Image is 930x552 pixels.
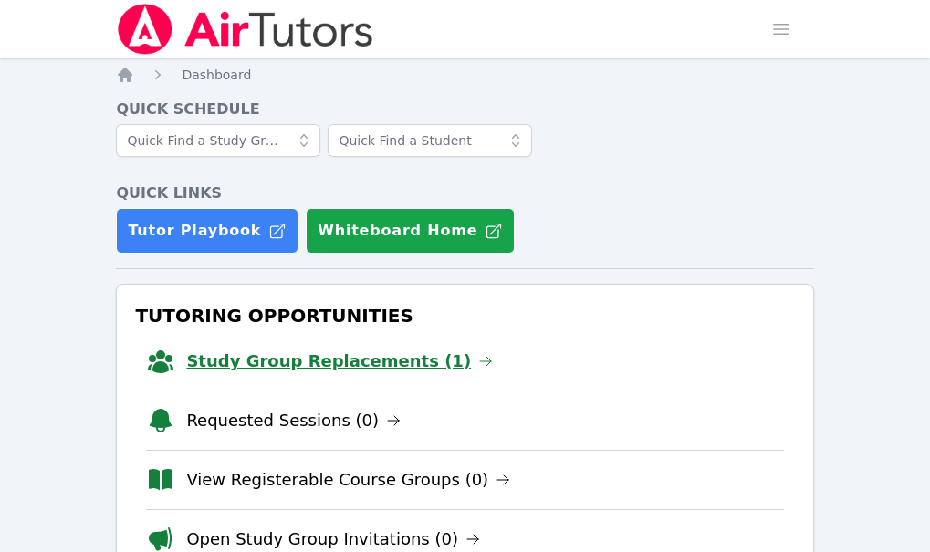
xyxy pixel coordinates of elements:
nav: Breadcrumb [116,66,813,84]
a: Dashboard [182,66,251,84]
button: Whiteboard Home [306,208,515,254]
h3: Tutoring Opportunities [131,299,798,332]
a: Requested Sessions (0) [186,408,401,433]
input: Quick Find a Student [328,124,532,157]
h4: Quick Links [116,182,813,204]
a: Study Group Replacements (1) [186,349,493,374]
h4: Quick Schedule [116,99,813,120]
a: View Registerable Course Groups (0) [186,467,510,493]
a: Tutor Playbook [116,208,298,254]
input: Quick Find a Study Group [116,124,320,157]
span: Dashboard [182,68,251,82]
img: Air Tutors [116,4,374,55]
a: Open Study Group Invitations (0) [186,526,480,552]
